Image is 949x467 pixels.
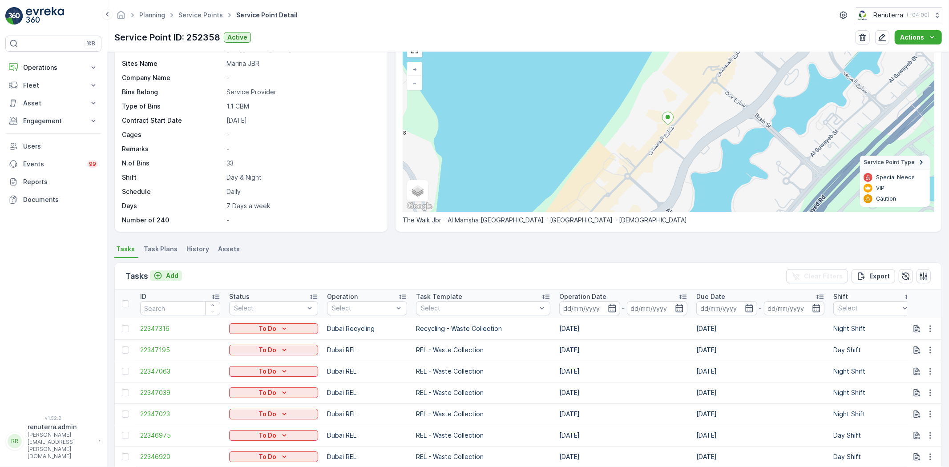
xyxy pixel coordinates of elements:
p: Schedule [122,187,223,196]
p: Number of 240 [122,216,223,225]
p: Status [229,292,250,301]
p: Day Shift [833,346,913,354]
div: Toggle Row Selected [122,368,129,375]
p: 7 Days a week [226,201,378,210]
a: Homepage [116,13,126,21]
a: 22347316 [140,324,220,333]
p: Dubai REL [327,410,407,419]
p: - [226,130,378,139]
td: [DATE] [692,361,829,382]
p: Task Template [416,292,462,301]
input: dd/mm/yyyy [559,301,620,315]
span: History [186,245,209,254]
button: To Do [229,430,318,441]
p: To Do [258,410,276,419]
div: RR [8,434,22,448]
p: 33 [226,159,378,168]
a: 22347023 [140,410,220,419]
img: logo_light-DOdMpM7g.png [26,7,64,25]
p: Day Shift [833,431,913,440]
p: Clear Filters [804,272,843,281]
span: + [413,65,417,73]
p: 99 [89,161,96,168]
button: Operations [5,59,101,76]
button: Clear Filters [786,269,848,283]
p: Recycling - Waste Collection [416,324,550,333]
button: Asset [5,94,101,112]
td: [DATE] [692,318,829,339]
a: Events99 [5,155,101,173]
p: Dubai REL [327,431,407,440]
img: Screenshot_2024-07-26_at_13.33.01.png [856,10,870,20]
p: ID [140,292,146,301]
span: v 1.52.2 [5,415,101,421]
input: Search [140,301,220,315]
p: Dubai REL [327,388,407,397]
button: To Do [229,345,318,355]
td: [DATE] [692,339,829,361]
button: To Do [229,366,318,377]
p: Day & Night [226,173,378,182]
p: Reports [23,177,98,186]
p: Operations [23,63,84,72]
p: REL - Waste Collection [416,452,550,461]
a: 22346975 [140,431,220,440]
span: Service Point Detail [234,11,299,20]
summary: Service Point Type [860,156,930,169]
button: Add [150,270,182,281]
p: Days [122,201,223,210]
input: dd/mm/yyyy [627,301,688,315]
td: [DATE] [692,425,829,446]
p: renuterra.admin [28,423,94,431]
span: Tasks [116,245,135,254]
p: Night Shift [833,410,913,419]
p: Contract Start Date [122,116,223,125]
span: − [412,79,417,86]
p: - [226,216,378,225]
p: - [622,303,625,314]
a: 22346920 [140,452,220,461]
input: dd/mm/yyyy [764,301,825,315]
p: Select [838,304,900,313]
p: Operation Date [559,292,606,301]
p: Fleet [23,81,84,90]
p: Marina JBR [226,59,378,68]
a: Zoom Out [408,76,421,89]
a: Service Points [178,11,223,19]
p: Remarks [122,145,223,153]
p: Due Date [696,292,725,301]
a: Layers [408,181,428,201]
span: Task Plans [144,245,178,254]
p: Bins Belong [122,88,223,97]
p: Night Shift [833,388,913,397]
a: 22347039 [140,388,220,397]
p: To Do [258,388,276,397]
td: [DATE] [555,425,692,446]
p: [DATE] [226,116,378,125]
span: 22347063 [140,367,220,376]
p: Cages [122,130,223,139]
p: Add [166,271,178,280]
button: Export [852,269,895,283]
p: REL - Waste Collection [416,346,550,354]
p: Dubai REL [327,452,407,461]
p: - [759,303,762,314]
p: VIP [876,185,884,192]
a: Open this area in Google Maps (opens a new window) [405,201,434,212]
p: Service Point ID: 252358 [114,31,220,44]
p: Company Name [122,73,223,82]
p: - [226,73,378,82]
p: Select [421,304,537,313]
p: Day Shift [833,452,913,461]
p: Renuterra [873,11,903,20]
p: Sites Name [122,59,223,68]
a: Planning [139,11,165,19]
p: Shift [833,292,848,301]
td: [DATE] [555,318,692,339]
p: 1.1 CBM [226,102,378,111]
button: To Do [229,387,318,398]
td: [DATE] [692,382,829,403]
span: Assets [218,245,240,254]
